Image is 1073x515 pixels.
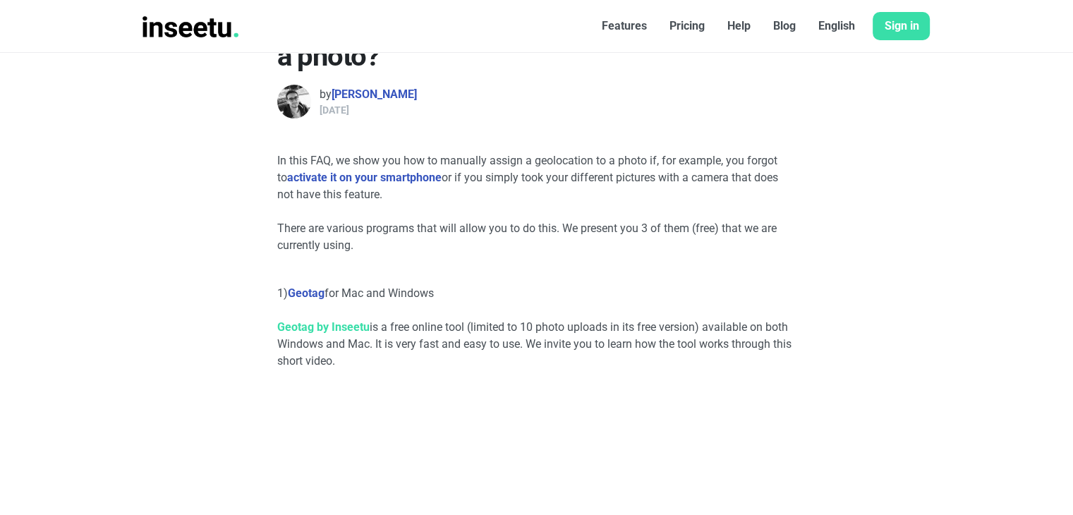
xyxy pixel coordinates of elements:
[715,12,761,40] a: Help
[601,19,646,32] font: Features
[287,171,442,184] a: activate it on your smartphone
[277,285,796,302] p: 1) for Mac and Windows
[277,220,796,254] p: There are various programs that will allow you to do this. We present you 3 of them (free) that w...
[727,19,750,32] font: Help
[143,16,238,37] img: INSEETU
[657,12,715,40] a: Pricing
[277,320,370,334] a: Geotag by Inseetu
[806,12,866,40] a: English
[873,12,930,40] a: Sign in
[884,19,919,32] font: Sign in
[277,319,796,370] p: is a free online tool (limited to 10 photo uploads in its free version) available on both Windows...
[332,87,417,101] a: [PERSON_NAME]
[320,86,417,103] div: by
[761,12,806,40] a: Blog
[590,12,657,40] a: Features
[277,152,796,203] p: In this FAQ, we show you how to manually assign a geolocation to a photo if, for example, you for...
[669,19,704,32] font: Pricing
[320,103,417,117] div: [DATE]
[772,19,795,32] font: Blog
[288,286,325,300] a: Geotag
